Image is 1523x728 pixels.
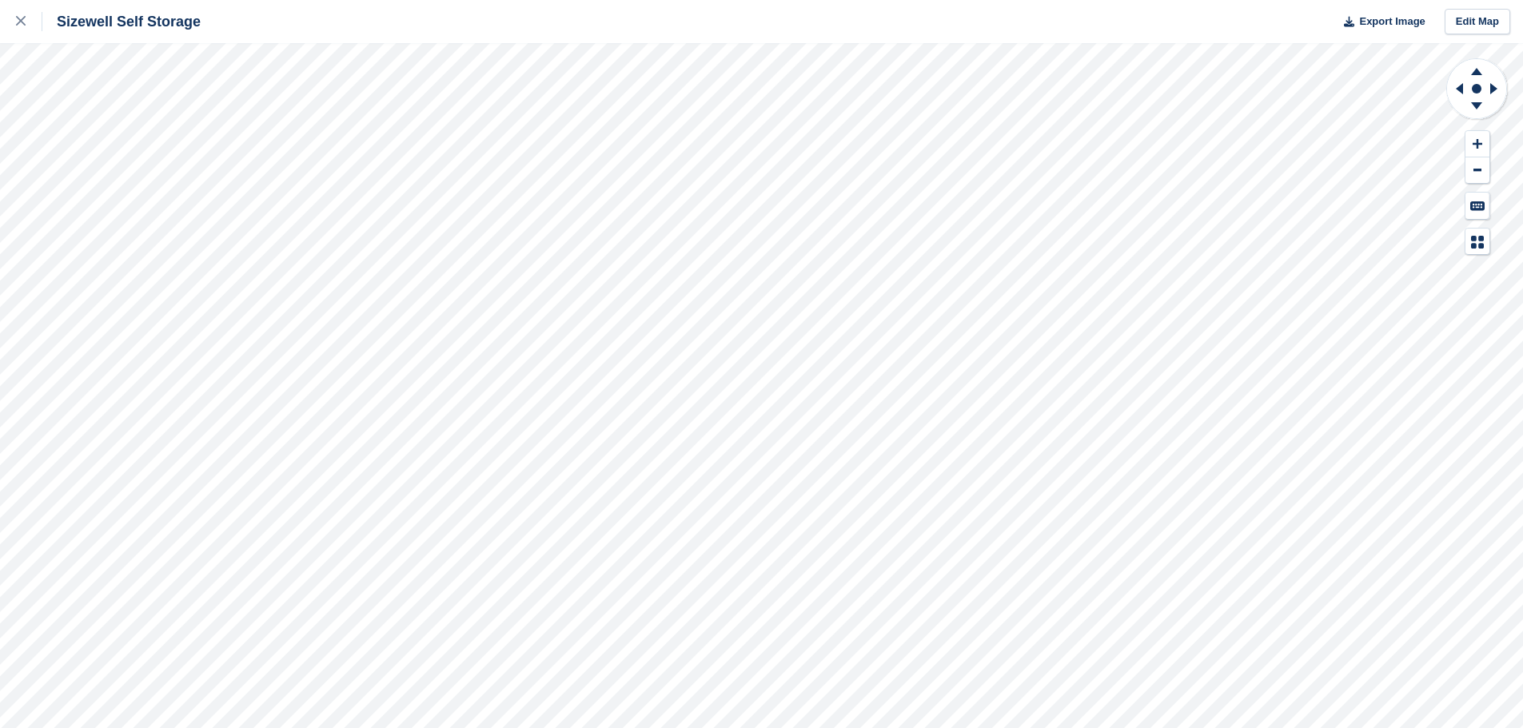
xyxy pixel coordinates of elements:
[1465,157,1489,184] button: Zoom Out
[1445,9,1510,35] a: Edit Map
[1465,229,1489,255] button: Map Legend
[42,12,201,31] div: Sizewell Self Storage
[1465,131,1489,157] button: Zoom In
[1465,193,1489,219] button: Keyboard Shortcuts
[1359,14,1425,30] span: Export Image
[1334,9,1425,35] button: Export Image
